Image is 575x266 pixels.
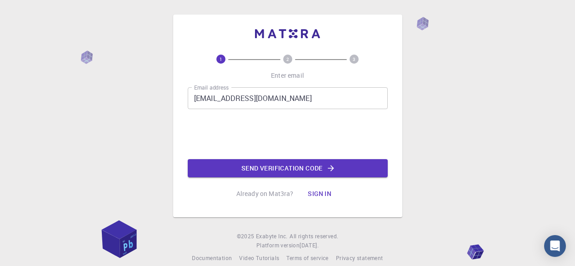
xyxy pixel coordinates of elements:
span: © 2025 [237,232,256,241]
text: 1 [220,56,222,62]
span: Video Tutorials [239,254,279,261]
a: Privacy statement [336,254,383,263]
a: Exabyte Inc. [256,232,288,241]
p: Already on Mat3ra? [236,189,294,198]
span: Exabyte Inc. [256,232,288,240]
text: 3 [353,56,355,62]
a: Documentation [192,254,232,263]
span: Terms of service [286,254,328,261]
a: Terms of service [286,254,328,263]
p: Enter email [271,71,304,80]
span: Platform version [256,241,300,250]
button: Send verification code [188,159,388,177]
button: Sign in [300,185,339,203]
span: Privacy statement [336,254,383,261]
a: [DATE]. [300,241,319,250]
iframe: reCAPTCHA [219,116,357,152]
span: [DATE] . [300,241,319,249]
a: Video Tutorials [239,254,279,263]
span: Documentation [192,254,232,261]
text: 2 [286,56,289,62]
label: Email address [194,84,229,91]
div: Open Intercom Messenger [544,235,566,257]
span: All rights reserved. [290,232,338,241]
